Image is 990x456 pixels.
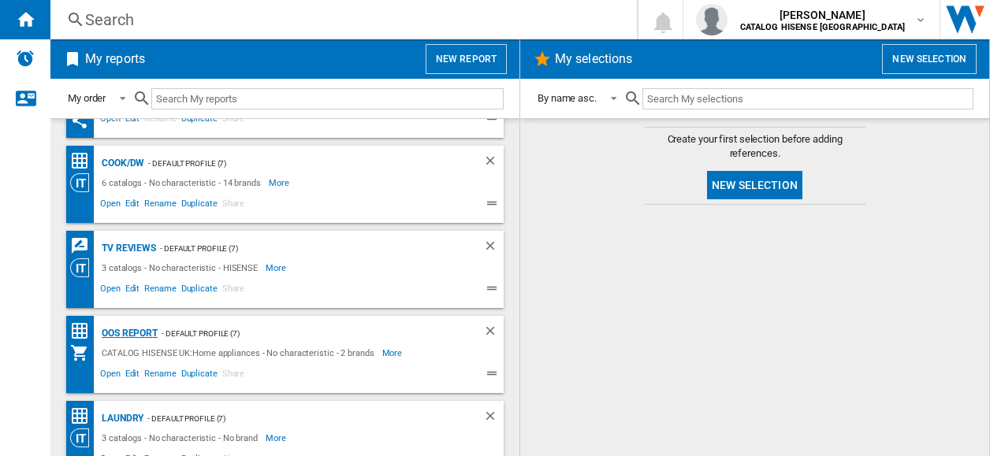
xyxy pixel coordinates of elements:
div: Delete [483,409,504,428]
input: Search My selections [642,88,973,109]
span: Share [220,111,247,130]
div: - Default profile (7) [144,154,452,173]
span: More [382,343,405,362]
div: - Default profile (7) [158,324,452,343]
img: profile.jpg [696,4,728,35]
div: COOK/DW [98,154,144,173]
span: Duplicate [179,111,220,130]
button: New selection [882,44,977,74]
div: By name asc. [538,92,597,104]
div: My order [68,92,106,104]
div: Price Matrix [70,406,98,426]
div: - Default profile (7) [156,239,452,258]
span: Open [98,111,123,130]
span: Duplicate [179,281,220,300]
div: Category View [70,173,98,192]
div: Price Matrix [70,151,98,171]
span: More [269,173,292,192]
b: CATALOG HISENSE [GEOGRAPHIC_DATA] [740,22,906,32]
div: CATALOG HISENSE UK:Home appliances - No characteristic - 2 brands [98,343,382,362]
img: alerts-logo.svg [16,49,35,68]
input: Search My reports [151,88,504,109]
span: More [266,258,288,277]
div: 3 catalogs - No characteristic - No brand [98,428,266,447]
div: Delete [483,154,504,173]
span: Open [98,196,123,215]
div: - Default profile (7) [143,409,452,428]
span: Share [220,196,247,215]
span: Duplicate [179,366,220,385]
span: Edit [123,196,143,215]
div: Category View [70,258,98,277]
span: Open [98,366,123,385]
span: Share [220,281,247,300]
span: Rename [142,196,178,215]
div: REVIEWS Matrix [70,236,98,256]
span: Rename [142,111,178,130]
div: 3 catalogs - No characteristic - HISENSE [98,258,266,277]
div: OOS REPORT [98,324,158,343]
button: New report [426,44,507,74]
div: My Assortment [70,343,98,362]
span: Share [220,366,247,385]
span: Edit [123,281,143,300]
ng-md-icon: This report has been shared with you [70,111,89,130]
div: Search [85,9,596,31]
span: Create your first selection before adding references. [645,132,865,161]
span: Rename [142,281,178,300]
span: Edit [123,366,143,385]
span: Rename [142,366,178,385]
button: New selection [707,171,802,199]
h2: My selections [552,44,635,74]
div: TV Reviews [98,239,156,258]
span: Duplicate [179,196,220,215]
span: [PERSON_NAME] [740,7,906,23]
h2: My reports [82,44,148,74]
div: Delete [483,324,504,343]
span: Open [98,281,123,300]
div: 6 catalogs - No characteristic - 14 brands [98,173,269,192]
div: Delete [483,239,504,258]
div: Category View [70,428,98,447]
span: More [266,428,288,447]
span: Edit [123,111,143,130]
div: Laundry [98,409,143,428]
div: Price Matrix [70,321,98,341]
